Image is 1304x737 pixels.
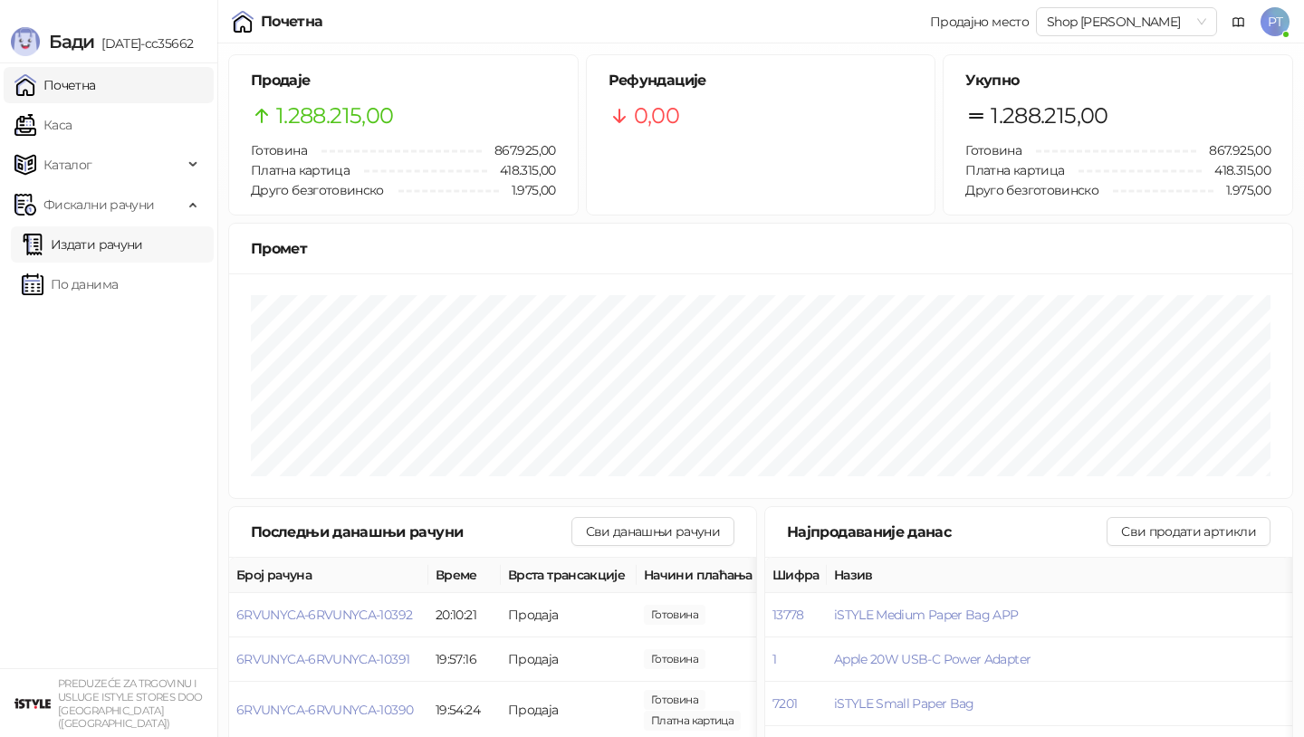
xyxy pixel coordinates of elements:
[772,607,804,623] button: 13778
[49,31,94,53] span: Бади
[501,637,637,682] td: Продаја
[14,107,72,143] a: Каса
[772,651,776,667] button: 1
[43,187,154,223] span: Фискални рачуни
[428,637,501,682] td: 19:57:16
[787,521,1107,543] div: Најпродаваније данас
[251,162,350,178] span: Платна картица
[644,690,705,710] span: 1.301,00
[428,593,501,637] td: 20:10:21
[236,702,413,718] button: 6RVUNYCA-6RVUNYCA-10390
[501,558,637,593] th: Врста трансакције
[834,695,974,712] button: iSTYLE Small Paper Bag
[251,182,384,198] span: Друго безготовинско
[765,558,827,593] th: Шифра
[965,162,1064,178] span: Платна картица
[251,142,307,158] span: Готовина
[1047,8,1206,35] span: Shop Knez
[1202,160,1270,180] span: 418.315,00
[14,685,51,722] img: 64x64-companyLogo-77b92cf4-9946-4f36-9751-bf7bb5fd2c7d.png
[487,160,556,180] span: 418.315,00
[14,67,96,103] a: Почетна
[499,180,556,200] span: 1.975,00
[251,521,571,543] div: Последњи данашњи рачуни
[644,711,741,731] span: 21.479,00
[644,649,705,669] span: 57.900,00
[991,99,1107,133] span: 1.288.215,00
[22,226,143,263] a: Издати рачуни
[251,70,556,91] h5: Продаје
[43,147,92,183] span: Каталог
[482,140,556,160] span: 867.925,00
[965,142,1021,158] span: Готовина
[834,607,1019,623] button: iSTYLE Medium Paper Bag APP
[501,593,637,637] td: Продаја
[11,27,40,56] img: Logo
[428,558,501,593] th: Време
[236,651,409,667] button: 6RVUNYCA-6RVUNYCA-10391
[834,651,1031,667] button: Apple 20W USB-C Power Adapter
[229,558,428,593] th: Број рачуна
[1224,7,1253,36] a: Документација
[637,558,818,593] th: Начини плаћања
[276,99,393,133] span: 1.288.215,00
[261,14,323,29] div: Почетна
[251,237,1270,260] div: Промет
[1261,7,1290,36] span: PT
[22,266,118,302] a: По данима
[58,677,203,730] small: PREDUZEĆE ZA TRGOVINU I USLUGE ISTYLE STORES DOO [GEOGRAPHIC_DATA] ([GEOGRAPHIC_DATA])
[1196,140,1270,160] span: 867.925,00
[644,605,705,625] span: 8.900,00
[965,70,1270,91] h5: Укупно
[1107,517,1270,546] button: Сви продати артикли
[1213,180,1270,200] span: 1.975,00
[94,35,193,52] span: [DATE]-cc35662
[772,695,797,712] button: 7201
[609,70,914,91] h5: Рефундације
[930,15,1029,28] div: Продајно место
[236,607,412,623] button: 6RVUNYCA-6RVUNYCA-10392
[571,517,734,546] button: Сви данашњи рачуни
[965,182,1098,198] span: Друго безготовинско
[634,99,679,133] span: 0,00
